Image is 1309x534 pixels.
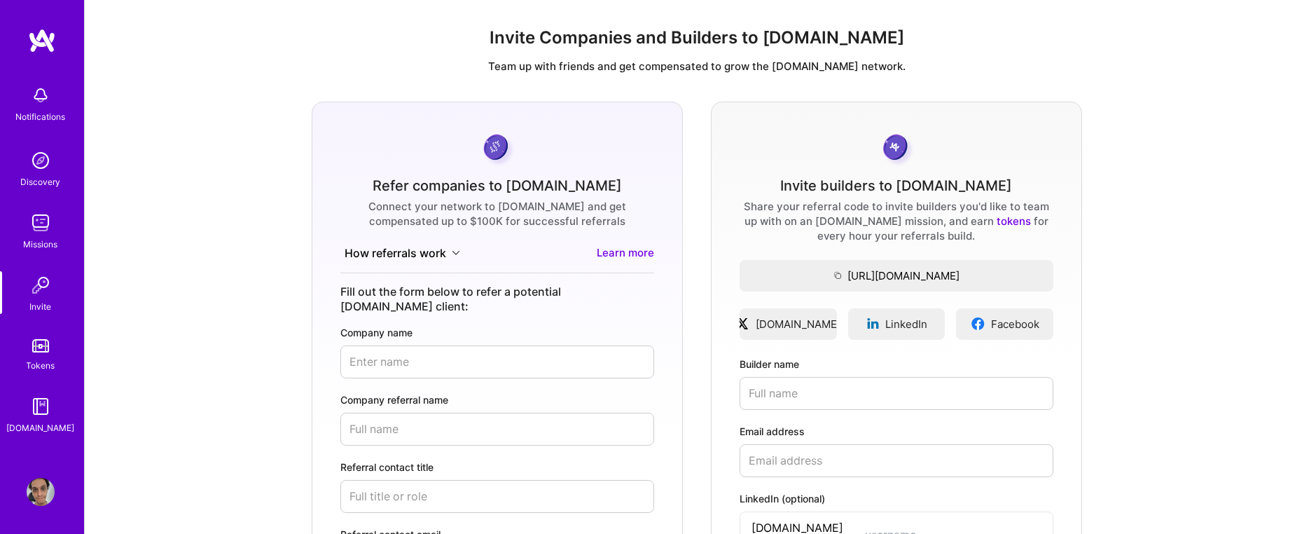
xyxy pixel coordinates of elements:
[340,285,654,314] div: Fill out the form below to refer a potential [DOMAIN_NAME] client:
[27,209,55,237] img: teamwork
[740,377,1053,410] input: Full name
[16,109,66,124] div: Notifications
[479,130,515,167] img: purpleCoin
[866,317,880,331] img: linkedinLogo
[886,317,928,331] span: LinkedIn
[740,199,1053,243] div: Share your referral code to invite builders you'd like to team up with on an [DOMAIN_NAME] missio...
[740,357,1053,371] label: Builder name
[997,214,1031,228] a: tokens
[340,345,654,378] input: Enter name
[340,392,654,407] label: Company referral name
[7,420,75,435] div: [DOMAIN_NAME]
[27,392,55,420] img: guide book
[340,325,654,340] label: Company name
[735,317,750,331] img: xLogo
[373,179,622,193] div: Refer companies to [DOMAIN_NAME]
[971,317,985,331] img: facebookLogo
[848,308,946,340] a: LinkedIn
[340,413,654,446] input: Full name
[740,268,1053,283] span: [URL][DOMAIN_NAME]
[597,245,654,261] a: Learn more
[27,81,55,109] img: bell
[781,179,1013,193] div: Invite builders to [DOMAIN_NAME]
[878,130,915,167] img: grayCoin
[740,308,837,340] a: [DOMAIN_NAME]
[32,339,49,352] img: tokens
[340,199,654,228] div: Connect your network to [DOMAIN_NAME] and get compensated up to $100K for successful referrals
[740,424,1053,439] label: Email address
[21,174,61,189] div: Discovery
[27,478,55,506] img: User Avatar
[340,480,654,513] input: Full title or role
[340,460,654,474] label: Referral contact title
[756,317,840,331] span: [DOMAIN_NAME]
[23,478,58,506] a: User Avatar
[28,28,56,53] img: logo
[96,28,1298,48] h1: Invite Companies and Builders to [DOMAIN_NAME]
[740,260,1053,292] button: [URL][DOMAIN_NAME]
[30,299,52,314] div: Invite
[27,146,55,174] img: discovery
[740,444,1053,477] input: Email address
[740,491,1053,506] label: LinkedIn (optional)
[956,308,1053,340] a: Facebook
[96,59,1298,74] p: Team up with friends and get compensated to grow the [DOMAIN_NAME] network.
[340,245,464,261] button: How referrals work
[27,271,55,299] img: Invite
[991,317,1039,331] span: Facebook
[24,237,58,252] div: Missions
[27,358,55,373] div: Tokens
